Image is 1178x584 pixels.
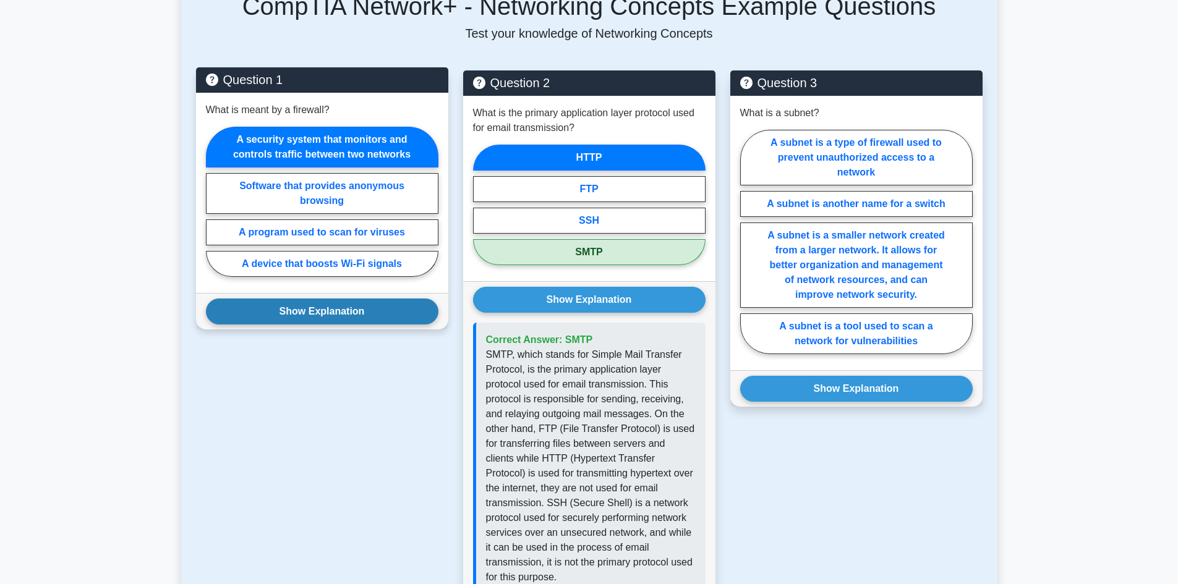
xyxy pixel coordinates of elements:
[206,298,438,324] button: Show Explanation
[740,130,973,185] label: A subnet is a type of firewall used to prevent unauthorized access to a network
[473,176,706,202] label: FTP
[206,251,438,277] label: A device that boosts Wi-Fi signals
[206,72,438,87] h5: Question 1
[206,127,438,167] label: A security system that monitors and controls traffic between two networks
[473,208,706,234] label: SSH
[196,26,983,41] p: Test your knowledge of Networking Concepts
[740,376,973,402] button: Show Explanation
[740,313,973,354] label: A subnet is a tool used to scan a network for vulnerabilities
[206,173,438,214] label: Software that provides anonymous browsing
[473,145,706,171] label: HTTP
[473,75,706,90] h5: Question 2
[740,106,819,121] p: What is a subnet?
[740,191,973,217] label: A subnet is another name for a switch
[740,75,973,90] h5: Question 3
[473,239,706,265] label: SMTP
[206,219,438,245] label: A program used to scan for viruses
[473,106,706,135] p: What is the primary application layer protocol used for email transmission?
[740,222,973,308] label: A subnet is a smaller network created from a larger network. It allows for better organization an...
[473,287,706,313] button: Show Explanation
[206,103,330,117] p: What is meant by a firewall?
[486,334,593,345] span: Correct Answer: SMTP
